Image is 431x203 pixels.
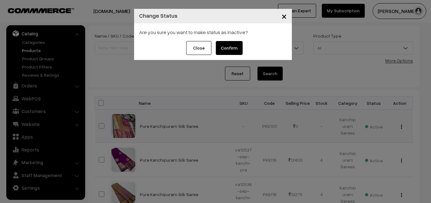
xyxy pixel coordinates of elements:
[139,11,178,20] h4: Change Status
[276,6,292,26] button: Close
[281,10,287,22] span: ×
[186,41,211,55] button: Close
[139,28,287,36] div: Are you sure you want to make status as Inactive?
[216,41,243,55] button: Confirm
